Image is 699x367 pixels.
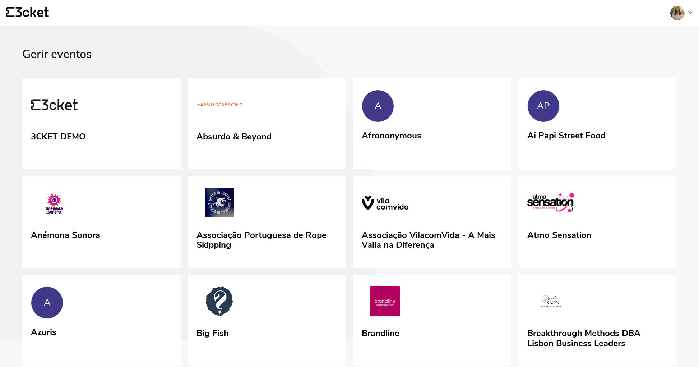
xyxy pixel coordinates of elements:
div: A [44,297,51,308]
img: Brandline [362,286,408,319]
a: Associação VilacomVida - A Mais Valia na Diferença Associação VilacomVida - A Mais Valia na Difer... [353,176,511,268]
a: Brandline Brandline [353,275,511,366]
img: Associação Portuguesa de Rope Skipping [196,188,243,220]
a: Anémona Sonora Anémona Sonora [22,176,181,268]
a: Absurdo & Beyond Absurdo & Beyond [188,78,346,170]
img: Big Fish [196,286,243,319]
a: {' '} [6,7,49,19]
div: Afrononymous [362,128,421,141]
div: A [375,101,381,111]
a: Associação Portuguesa de Rope Skipping Associação Portuguesa de Rope Skipping [188,176,346,268]
g: {' '} [6,7,14,17]
a: Big Fish Big Fish [188,275,346,366]
a: Breakthrough Methods DBA Lisbon Business Leaders Breakthrough Methods DBA Lisbon Business Leaders [519,275,677,366]
div: Ai Papi Street Food [527,128,606,141]
img: Associação VilacomVida - A Mais Valia na Diferença [362,188,408,220]
div: AP [537,101,550,111]
div: Associação VilacomVida - A Mais Valia na Diferença [362,228,503,250]
a: A Afrononymous [353,78,511,168]
img: Anémona Sonora [31,188,78,220]
div: Big Fish [196,326,229,339]
img: 3CKET DEMO [31,90,78,122]
div: Gerir eventos [22,48,677,78]
div: Breakthrough Methods DBA Lisbon Business Leaders [527,326,668,348]
a: Atmo Sensation Atmo Sensation [519,176,677,268]
div: Azuris [31,325,56,338]
div: Anémona Sonora [31,228,100,240]
div: Brandline [362,326,399,339]
div: Absurdo & Beyond [196,129,272,142]
img: Absurdo & Beyond [196,90,243,122]
a: A Azuris [22,275,181,365]
div: 3CKET DEMO [31,129,86,142]
a: AP Ai Papi Street Food [519,78,677,168]
div: Associação Portuguesa de Rope Skipping [196,228,338,250]
img: Breakthrough Methods DBA Lisbon Business Leaders [527,286,574,319]
div: Atmo Sensation [527,228,592,240]
img: Atmo Sensation [527,188,574,220]
a: 3CKET DEMO 3CKET DEMO [22,78,181,170]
